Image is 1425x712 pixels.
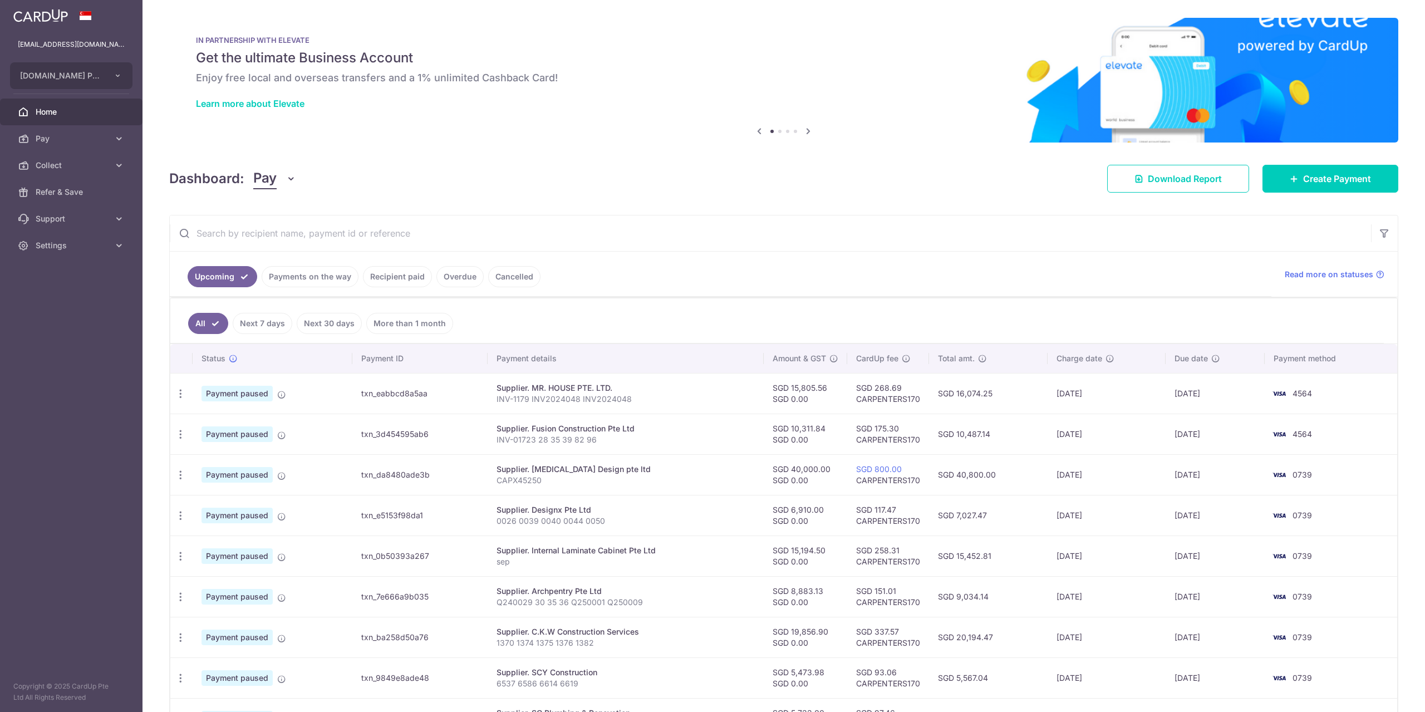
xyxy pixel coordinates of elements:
[497,394,755,405] p: INV-1179 INV2024048 INV2024048
[1166,657,1265,698] td: [DATE]
[196,71,1372,85] h6: Enjoy free local and overseas transfers and a 1% unlimited Cashback Card!
[13,9,68,22] img: CardUp
[233,313,292,334] a: Next 7 days
[497,382,755,394] div: Supplier. MR. HOUSE PTE. LTD.
[773,353,826,364] span: Amount & GST
[929,414,1047,454] td: SGD 10,487.14
[196,49,1372,67] h5: Get the ultimate Business Account
[847,536,929,576] td: SGD 258.31 CARPENTERS170
[497,434,755,445] p: INV-01723 28 35 39 82 96
[764,657,847,698] td: SGD 5,473.98 SGD 0.00
[488,266,540,287] a: Cancelled
[1048,495,1166,536] td: [DATE]
[497,678,755,689] p: 6537 6586 6614 6619
[297,313,362,334] a: Next 30 days
[764,454,847,495] td: SGD 40,000.00 SGD 0.00
[352,495,487,536] td: txn_e5153f98da1
[1166,414,1265,454] td: [DATE]
[1268,468,1290,482] img: Bank Card
[196,36,1372,45] p: IN PARTNERSHIP WITH ELEVATE
[1166,536,1265,576] td: [DATE]
[262,266,358,287] a: Payments on the way
[764,617,847,657] td: SGD 19,856.90 SGD 0.00
[847,414,929,454] td: SGD 175.30 CARPENTERS170
[929,576,1047,617] td: SGD 9,034.14
[352,454,487,495] td: txn_da8480ade3b
[202,670,273,686] span: Payment paused
[1303,172,1371,185] span: Create Payment
[352,576,487,617] td: txn_7e666a9b035
[366,313,453,334] a: More than 1 month
[352,344,487,373] th: Payment ID
[497,545,755,556] div: Supplier. Internal Laminate Cabinet Pte Ltd
[497,475,755,486] p: CAPX45250
[764,576,847,617] td: SGD 8,883.13 SGD 0.00
[352,373,487,414] td: txn_eabbcd8a5aa
[1048,536,1166,576] td: [DATE]
[497,586,755,597] div: Supplier. Archpentry Pte Ltd
[929,495,1047,536] td: SGD 7,027.47
[253,168,277,189] span: Pay
[1107,165,1249,193] a: Download Report
[202,589,273,605] span: Payment paused
[202,353,225,364] span: Status
[1268,387,1290,400] img: Bank Card
[847,657,929,698] td: SGD 93.06 CARPENTERS170
[497,556,755,567] p: sep
[169,18,1398,143] img: Renovation banner
[1262,165,1398,193] a: Create Payment
[764,414,847,454] td: SGD 10,311.84 SGD 0.00
[352,536,487,576] td: txn_0b50393a267
[1268,428,1290,441] img: Bank Card
[202,426,273,442] span: Payment paused
[1166,454,1265,495] td: [DATE]
[202,386,273,401] span: Payment paused
[1166,617,1265,657] td: [DATE]
[1057,353,1102,364] span: Charge date
[1293,632,1312,642] span: 0739
[1048,454,1166,495] td: [DATE]
[847,373,929,414] td: SGD 268.69 CARPENTERS170
[929,373,1047,414] td: SGD 16,074.25
[253,168,296,189] button: Pay
[497,464,755,475] div: Supplier. [MEDICAL_DATA] Design pte ltd
[847,576,929,617] td: SGD 151.01 CARPENTERS170
[497,626,755,637] div: Supplier. C.K.W Construction Services
[18,39,125,50] p: [EMAIL_ADDRESS][DOMAIN_NAME]
[1268,549,1290,563] img: Bank Card
[36,240,109,251] span: Settings
[352,617,487,657] td: txn_ba258d50a76
[1166,576,1265,617] td: [DATE]
[363,266,432,287] a: Recipient paid
[20,70,102,81] span: [DOMAIN_NAME] PTE. LTD.
[202,630,273,645] span: Payment paused
[1048,373,1166,414] td: [DATE]
[1048,576,1166,617] td: [DATE]
[929,617,1047,657] td: SGD 20,194.47
[856,353,898,364] span: CardUp fee
[1268,590,1290,603] img: Bank Card
[202,508,273,523] span: Payment paused
[929,657,1047,698] td: SGD 5,567.04
[1293,592,1312,601] span: 0739
[1293,510,1312,520] span: 0739
[847,454,929,495] td: CARPENTERS170
[847,495,929,536] td: SGD 117.47 CARPENTERS170
[1268,671,1290,685] img: Bank Card
[170,215,1371,251] input: Search by recipient name, payment id or reference
[1293,429,1312,439] span: 4564
[202,467,273,483] span: Payment paused
[764,536,847,576] td: SGD 15,194.50 SGD 0.00
[497,515,755,527] p: 0026 0039 0040 0044 0050
[202,548,273,564] span: Payment paused
[1285,269,1384,280] a: Read more on statuses
[1285,269,1373,280] span: Read more on statuses
[488,344,764,373] th: Payment details
[1048,657,1166,698] td: [DATE]
[929,454,1047,495] td: SGD 40,800.00
[1293,551,1312,561] span: 0739
[169,169,244,189] h4: Dashboard:
[36,160,109,171] span: Collect
[436,266,484,287] a: Overdue
[1268,509,1290,522] img: Bank Card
